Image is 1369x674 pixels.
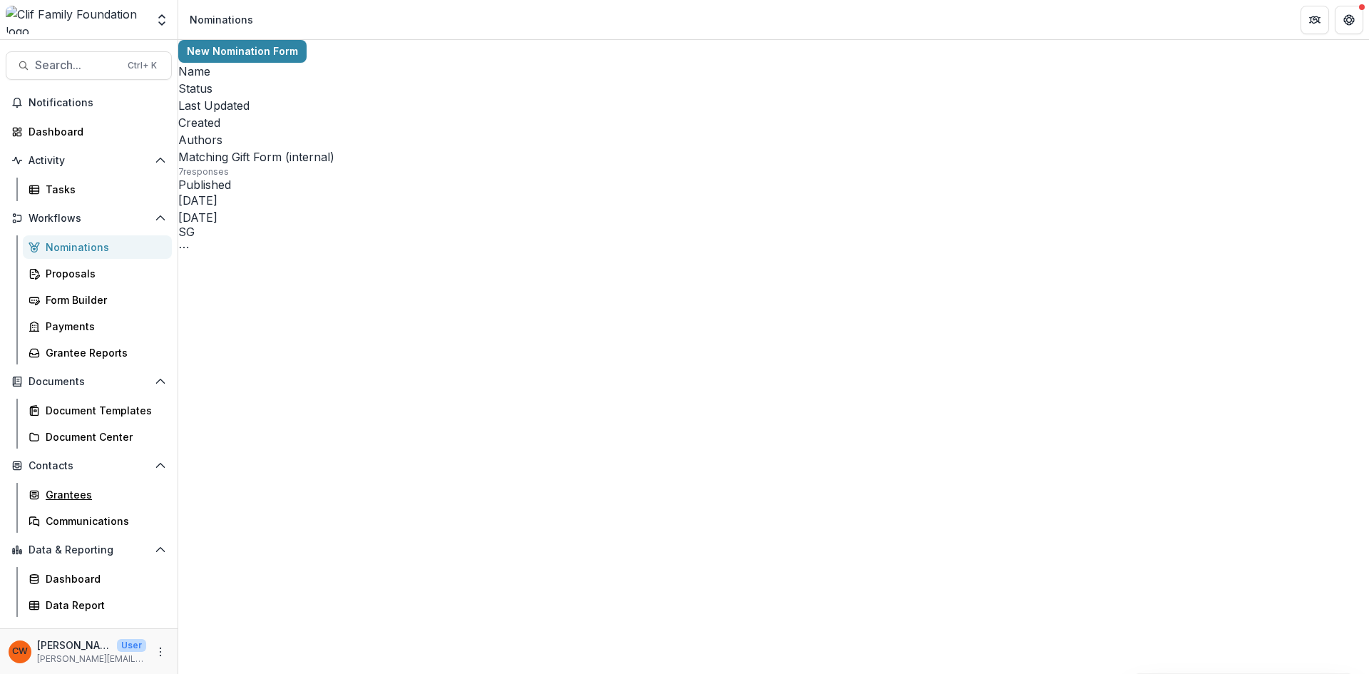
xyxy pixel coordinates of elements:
[12,647,28,656] div: Carrie Walle
[178,226,1369,238] div: Sarah Grady
[46,403,160,418] div: Document Templates
[23,593,172,617] a: Data Report
[46,345,160,360] div: Grantee Reports
[152,643,169,660] button: More
[46,319,160,334] div: Payments
[178,98,250,113] span: Last Updated
[46,598,160,613] div: Data Report
[23,315,172,338] a: Payments
[184,9,259,30] nav: breadcrumb
[6,538,172,561] button: Open Data & Reporting
[178,165,229,178] span: 7 responses
[117,639,146,652] p: User
[178,150,334,164] a: Matching Gift Form (internal)
[23,509,172,533] a: Communications
[46,266,160,281] div: Proposals
[29,376,149,388] span: Documents
[37,653,146,665] p: [PERSON_NAME][EMAIL_ADDRESS][DOMAIN_NAME]
[178,210,217,225] span: [DATE]
[190,12,253,27] div: Nominations
[178,116,220,130] span: Created
[29,97,166,109] span: Notifications
[29,155,149,167] span: Activity
[6,207,172,230] button: Open Workflows
[23,567,172,591] a: Dashboard
[29,544,149,556] span: Data & Reporting
[6,120,172,143] a: Dashboard
[29,124,160,139] div: Dashboard
[46,182,160,197] div: Tasks
[178,178,1369,192] span: Published
[46,240,160,255] div: Nominations
[23,178,172,201] a: Tasks
[46,292,160,307] div: Form Builder
[35,58,119,72] span: Search...
[6,51,172,80] button: Search...
[46,429,160,444] div: Document Center
[125,58,160,73] div: Ctrl + K
[178,193,217,208] span: [DATE]
[6,91,172,114] button: Notifications
[29,213,149,225] span: Workflows
[178,81,212,96] span: Status
[23,399,172,422] a: Document Templates
[23,262,172,285] a: Proposals
[1335,6,1363,34] button: Get Help
[178,40,307,63] button: New Nomination Form
[6,454,172,477] button: Open Contacts
[29,460,149,472] span: Contacts
[23,425,172,449] a: Document Center
[23,341,172,364] a: Grantee Reports
[46,514,160,529] div: Communications
[6,6,146,34] img: Clif Family Foundation logo
[6,370,172,393] button: Open Documents
[23,288,172,312] a: Form Builder
[46,571,160,586] div: Dashboard
[1301,6,1329,34] button: Partners
[46,487,160,502] div: Grantees
[23,483,172,506] a: Grantees
[37,638,111,653] p: [PERSON_NAME]
[178,64,210,78] span: Name
[178,238,190,255] button: Options
[6,149,172,172] button: Open Activity
[23,235,172,259] a: Nominations
[178,133,222,147] span: Authors
[152,6,172,34] button: Open entity switcher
